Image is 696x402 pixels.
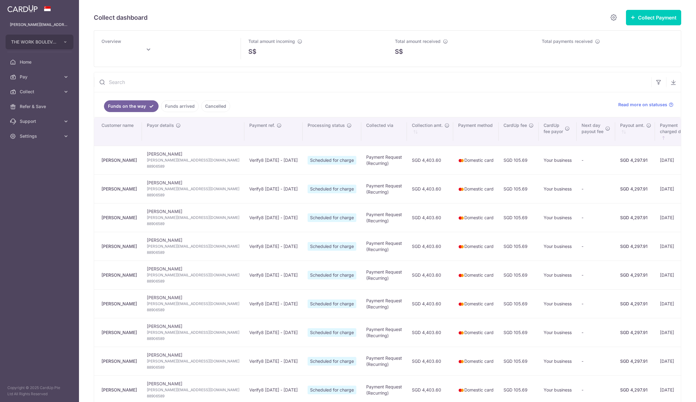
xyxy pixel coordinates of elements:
span: Overview [101,39,121,44]
span: Scheduled for charge [308,299,356,308]
td: Your business [539,146,577,174]
td: [PERSON_NAME] [142,146,244,174]
td: SGD 4,403.60 [407,174,453,203]
td: Domestic card [453,232,499,261]
td: Payment Request (Recurring) [361,174,407,203]
td: Payment Request (Recurring) [361,289,407,318]
a: Cancelled [201,100,230,112]
span: Refer & Save [20,103,60,110]
td: - [577,289,615,318]
span: Collect [20,89,60,95]
span: [PERSON_NAME][EMAIL_ADDRESS][DOMAIN_NAME] [147,358,239,364]
img: mastercard-sm-87a3fd1e0bddd137fecb07648320f44c262e2538e7db6024463105ddbc961eb2.png [458,186,464,192]
td: SGD 105.69 [499,146,539,174]
img: mastercard-sm-87a3fd1e0bddd137fecb07648320f44c262e2538e7db6024463105ddbc961eb2.png [458,244,464,250]
span: 88906589 [147,192,239,198]
a: Read more on statuses [618,102,673,108]
h5: Collect dashboard [94,13,147,23]
td: SGD 105.69 [499,261,539,289]
img: mastercard-sm-87a3fd1e0bddd137fecb07648320f44c262e2538e7db6024463105ddbc961eb2.png [458,215,464,221]
span: Collection amt. [412,122,443,128]
span: S$ [248,47,256,56]
div: SGD 4,297.91 [620,387,650,393]
span: Scheduled for charge [308,271,356,279]
div: [PERSON_NAME] [101,157,137,163]
span: Scheduled for charge [308,386,356,394]
span: Settings [20,133,60,139]
td: SGD 4,403.60 [407,261,453,289]
th: Collection amt. : activate to sort column ascending [407,117,453,146]
td: - [577,174,615,203]
td: Verify8 [DATE] - [DATE] [244,203,303,232]
td: Payment Request (Recurring) [361,261,407,289]
a: Funds arrived [161,100,199,112]
td: - [577,203,615,232]
td: SGD 105.69 [499,203,539,232]
div: SGD 4,297.91 [620,358,650,364]
td: SGD 105.69 [499,174,539,203]
td: Verify8 [DATE] - [DATE] [244,174,303,203]
td: SGD 105.69 [499,347,539,375]
span: Read more on statuses [618,102,667,108]
span: 88906589 [147,278,239,284]
div: [PERSON_NAME] [101,387,137,393]
span: Support [20,118,60,124]
span: 88906589 [147,336,239,342]
button: THE WORK BOULEVARD PTE. LTD. [6,35,73,49]
td: [PERSON_NAME] [142,289,244,318]
th: Processing status [303,117,361,146]
td: SGD 4,403.60 [407,146,453,174]
span: [PERSON_NAME][EMAIL_ADDRESS][DOMAIN_NAME] [147,272,239,278]
td: Your business [539,347,577,375]
td: [PERSON_NAME] [142,174,244,203]
td: SGD 4,403.60 [407,203,453,232]
div: SGD 4,297.91 [620,329,650,336]
span: S$ [395,47,403,56]
td: SGD 4,403.60 [407,318,453,347]
td: Verify8 [DATE] - [DATE] [244,347,303,375]
th: CardUp fee [499,117,539,146]
img: CardUp [7,5,38,12]
td: - [577,146,615,174]
td: Your business [539,289,577,318]
span: Scheduled for charge [308,357,356,366]
td: Your business [539,232,577,261]
button: Collect Payment [626,10,681,25]
span: CardUp fee payor [544,122,563,135]
td: Payment Request (Recurring) [361,318,407,347]
td: Verify8 [DATE] - [DATE] [244,261,303,289]
span: Payment ref. [249,122,275,128]
td: [PERSON_NAME] [142,318,244,347]
th: Payment method [453,117,499,146]
div: SGD 4,297.91 [620,215,650,221]
span: Home [20,59,60,65]
span: Pay [20,74,60,80]
div: SGD 4,297.91 [620,186,650,192]
img: mastercard-sm-87a3fd1e0bddd137fecb07648320f44c262e2538e7db6024463105ddbc961eb2.png [458,358,464,365]
span: Total amount incoming [248,39,295,44]
td: Your business [539,174,577,203]
th: Collected via [361,117,407,146]
a: Funds on the way [104,100,159,112]
span: 88906589 [147,163,239,170]
span: CardUp fee [503,122,527,128]
span: Scheduled for charge [308,213,356,222]
td: Domestic card [453,203,499,232]
td: SGD 105.69 [499,232,539,261]
p: [PERSON_NAME][EMAIL_ADDRESS][PERSON_NAME][DOMAIN_NAME] [10,22,69,28]
td: Payment Request (Recurring) [361,232,407,261]
span: [PERSON_NAME][EMAIL_ADDRESS][DOMAIN_NAME] [147,329,239,336]
td: Domestic card [453,347,499,375]
th: Payor details [142,117,244,146]
th: Next daypayout fee [577,117,615,146]
td: - [577,318,615,347]
th: Payment ref. [244,117,303,146]
td: SGD 105.69 [499,318,539,347]
td: Domestic card [453,261,499,289]
img: mastercard-sm-87a3fd1e0bddd137fecb07648320f44c262e2538e7db6024463105ddbc961eb2.png [458,301,464,307]
td: Your business [539,261,577,289]
span: Next day payout fee [582,122,603,135]
td: SGD 105.69 [499,289,539,318]
span: [PERSON_NAME][EMAIL_ADDRESS][DOMAIN_NAME] [147,243,239,249]
div: [PERSON_NAME] [101,215,137,221]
